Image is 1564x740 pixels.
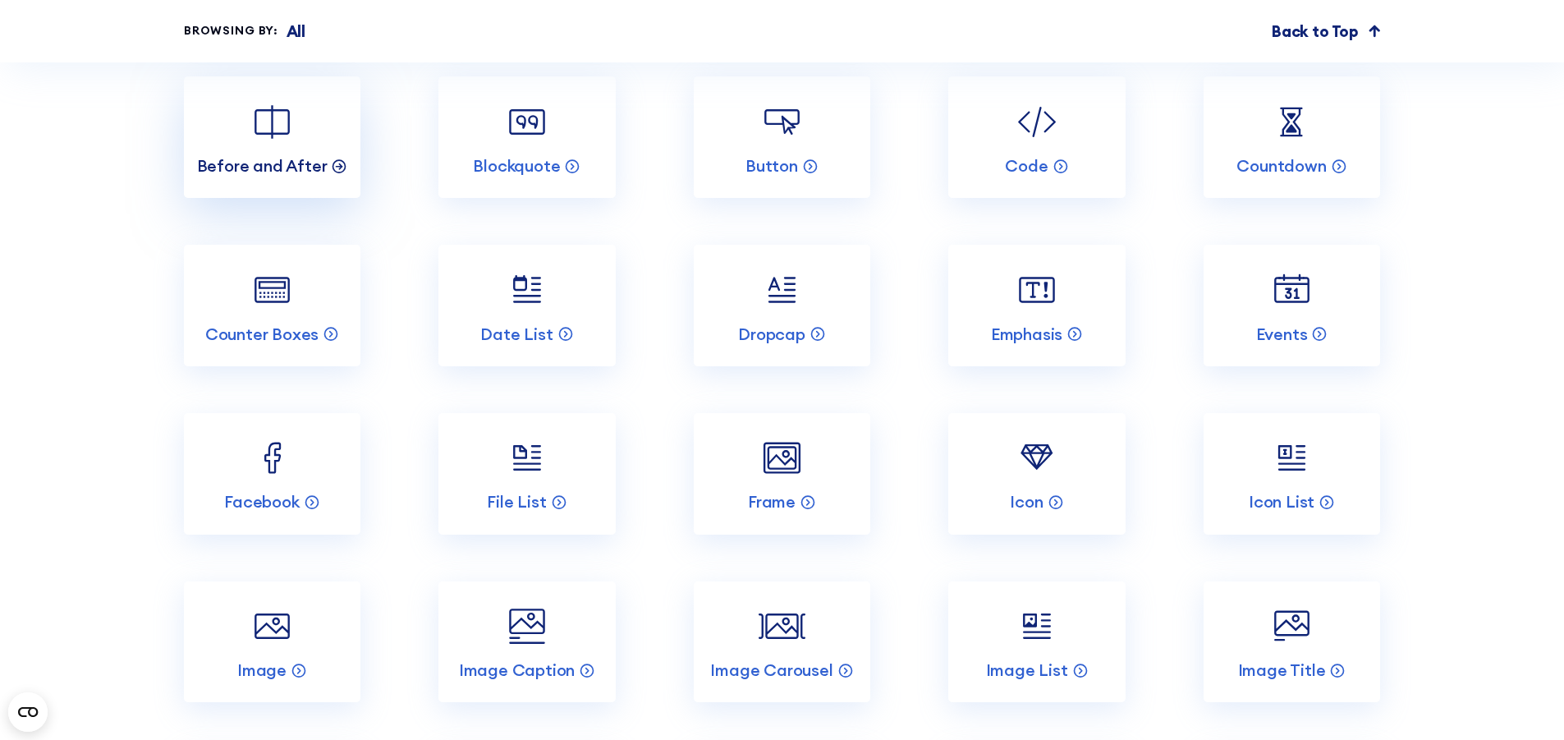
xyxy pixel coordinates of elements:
[1204,76,1380,198] a: Countdown
[249,266,296,313] img: Counter Boxes
[503,434,550,481] img: File List
[1238,660,1326,681] p: Image Title
[1204,581,1380,703] a: Image Title
[1013,266,1060,313] img: Emphasis
[1236,155,1326,177] p: Countdown
[694,413,870,535] a: Frame
[759,266,805,313] img: Dropcap
[694,581,870,703] a: Image Carousel
[1013,434,1060,481] img: Icon
[438,413,615,535] a: File List
[759,603,805,650] img: Image Carousel
[503,603,550,650] img: Image Caption
[1272,20,1359,44] p: Back to Top
[249,99,296,145] img: Before and After
[237,660,287,681] p: Image
[287,20,305,44] p: All
[1010,491,1043,512] p: Icon
[948,413,1125,535] a: Icon
[694,245,870,366] a: Dropcap
[694,76,870,198] a: Button
[1268,99,1315,145] img: Countdown
[249,434,296,481] img: Facebook
[1013,99,1060,145] img: Code
[184,581,360,703] a: Image
[1268,434,1315,481] img: Icon List
[1005,155,1048,177] p: Code
[738,324,805,345] p: Dropcap
[948,581,1125,703] a: Image List
[473,155,560,177] p: Blockquote
[197,155,328,177] p: Before and After
[184,245,360,366] a: Counter Boxes
[1204,245,1380,366] a: Events
[1204,413,1380,535] a: Icon List
[184,22,278,39] div: Browsing by:
[438,76,615,198] a: Blockquote
[205,324,319,345] p: Counter Boxes
[8,692,48,732] button: Open CMP widget
[745,155,798,177] p: Button
[184,76,360,198] a: Before and After
[438,245,615,366] a: Date List
[759,434,805,481] img: Frame
[1272,20,1380,44] a: Back to Top
[1268,549,1564,740] iframe: Chat Widget
[184,413,360,535] a: Facebook
[1249,491,1314,512] p: Icon List
[710,660,832,681] p: Image Carousel
[991,324,1062,345] p: Emphasis
[948,245,1125,366] a: Emphasis
[1256,324,1308,345] p: Events
[503,99,550,145] img: Blockquote
[224,491,299,512] p: Facebook
[438,581,615,703] a: Image Caption
[1268,266,1315,313] img: Events
[1013,603,1060,650] img: Image List
[948,76,1125,198] a: Code
[503,266,550,313] img: Date List
[759,99,805,145] img: Button
[480,324,553,345] p: Date List
[487,491,546,512] p: File List
[249,603,296,650] img: Image
[748,491,796,512] p: Frame
[459,660,575,681] p: Image Caption
[986,660,1068,681] p: Image List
